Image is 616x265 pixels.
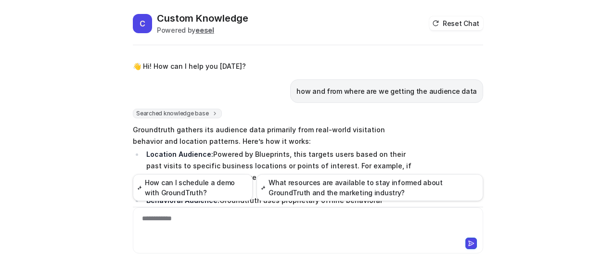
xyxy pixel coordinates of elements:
[146,150,213,158] strong: Location Audience:
[157,25,248,35] div: Powered by
[133,61,246,72] p: 👋 Hi! How can I help you [DATE]?
[133,109,222,118] span: Searched knowledge base
[296,86,477,97] p: how and from where are we getting the audience data
[157,12,248,25] h2: Custom Knowledge
[143,149,414,195] li: Powered by Blueprints, this targets users based on their past visits to specific business locatio...
[133,14,152,33] span: C
[133,174,253,201] button: How can I schedule a demo with GroundTruth?
[257,174,483,201] button: What resources are available to stay informed about GroundTruth and the marketing industry?
[195,26,214,34] b: eesel
[133,124,414,147] p: Groundtruth gathers its audience data primarily from real-world visitation behavior and location ...
[429,16,483,30] button: Reset Chat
